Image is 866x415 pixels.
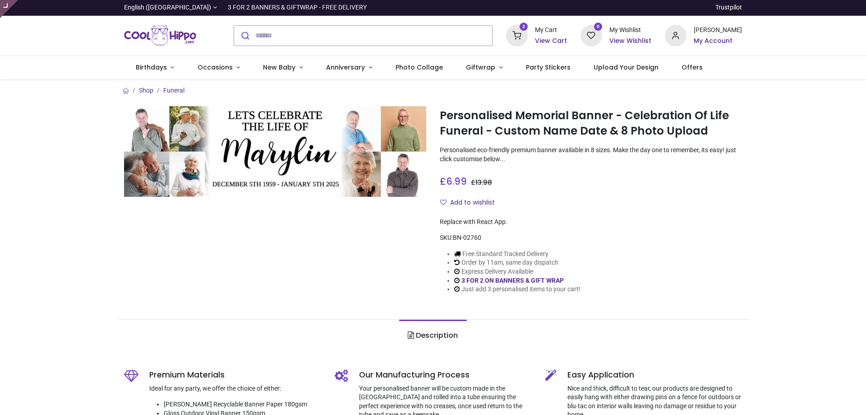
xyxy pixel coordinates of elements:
a: My Account [694,37,742,46]
a: Trustpilot [715,3,742,12]
span: New Baby [263,63,295,72]
div: [PERSON_NAME] [694,26,742,35]
sup: 0 [594,23,603,31]
a: Anniversary [314,56,384,79]
li: Express Delivery Available [454,267,580,276]
a: New Baby [252,56,315,79]
a: View Wishlist [609,37,651,46]
span: Offers [682,63,703,72]
span: Anniversary [326,63,365,72]
sup: 2 [520,23,528,31]
span: BN-02760 [453,234,481,241]
span: Photo Collage [396,63,443,72]
h5: Premium Materials [149,369,321,381]
a: Occasions [186,56,252,79]
a: Description [399,320,466,351]
a: Giftwrap [454,56,514,79]
a: 2 [506,31,528,38]
span: Party Stickers [526,63,571,72]
a: English ([GEOGRAPHIC_DATA]) [124,3,217,12]
li: Just add 3 personalised items to your cart! [454,285,580,294]
button: Add to wishlistAdd to wishlist [440,195,502,210]
li: Free Standard Tracked Delivery [454,250,580,259]
button: Submit [234,26,255,46]
span: Upload Your Design [594,63,659,72]
p: Ideal for any party, we offer the choice of either: [149,384,321,393]
span: £ [471,178,492,187]
a: Birthdays [124,56,186,79]
a: Shop [139,87,153,94]
div: My Wishlist [609,26,651,35]
i: Add to wishlist [440,199,447,205]
h5: Easy Application [567,369,742,381]
div: My Cart [535,26,567,35]
a: Logo of Cool Hippo [124,23,196,48]
span: Giftwrap [466,63,495,72]
h5: Our Manufacturing Process [359,369,532,381]
a: 0 [580,31,602,38]
img: Personalised Memorial Banner - Celebration Of Life Funeral - Custom Name Date & 8 Photo Upload [124,106,426,197]
a: 3 FOR 2 ON BANNERS & GIFT WRAP [461,277,564,284]
span: Birthdays [136,63,167,72]
li: [PERSON_NAME] Recyclable Banner Paper 180gsm [164,400,321,409]
span: £ [440,175,467,188]
span: 13.98 [475,178,492,187]
li: Order by 11am, same day dispatch [454,258,580,267]
div: SKU: [440,233,742,242]
h1: Personalised Memorial Banner - Celebration Of Life Funeral - Custom Name Date & 8 Photo Upload [440,108,742,139]
div: 3 FOR 2 BANNERS & GIFTWRAP - FREE DELIVERY [228,3,367,12]
span: Occasions [198,63,233,72]
img: Cool Hippo [124,23,196,48]
a: View Cart [535,37,567,46]
div: Replace with React App. [440,218,742,227]
p: Personalised eco-friendly premium banner available in 8 sizes. Make the day one to remember, its ... [440,146,742,163]
a: Funeral [163,87,184,94]
span: 6.99 [446,175,467,188]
